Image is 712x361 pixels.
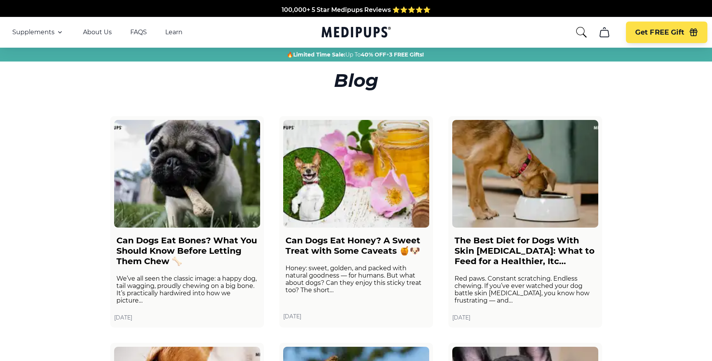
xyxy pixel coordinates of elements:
button: search [575,26,588,38]
p: Red paws. Constant scratching. Endless chewing. If you’ve ever watched your dog battle skin [MEDI... [455,275,596,304]
button: cart [595,23,614,42]
h3: Blog [110,69,602,91]
a: Medipups [322,25,391,41]
a: About Us [83,28,112,36]
p: We’ve all seen the classic image: a happy dog, tail wagging, proudly chewing on a big bone. It’s ... [116,275,258,304]
span: 🔥 Up To + [287,51,424,58]
img: Dog with honey [283,120,429,228]
span: Get FREE Gift [635,28,684,37]
img: Dog with bones [114,120,260,228]
span: [DATE] [114,314,260,321]
button: Get FREE Gift [626,22,707,43]
span: Supplements [12,28,55,36]
a: Learn [165,28,183,36]
h2: The Best Diet for Dogs With Skin [MEDICAL_DATA]: What to Feed for a Healthier, Itc... [455,235,596,266]
span: [DATE] [283,313,429,320]
h2: Can Dogs Eat Bones? What You Should Know Before Letting Them Chew 🦴 [116,235,258,266]
h2: Can Dogs Eat Honey? A Sweet Treat with Some Caveats 🍯🐶 [285,235,427,256]
span: 100,000+ 5 Star Medipups Reviews ⭐️⭐️⭐️⭐️⭐️ [282,6,431,13]
img: The Best Diet For Dogs With Skin Allergies [452,120,598,228]
a: Can Dogs Eat Honey? A Sweet Treat with Some Caveats 🍯🐶Honey: sweet, golden, and packed with natur... [279,116,433,328]
p: Honey: sweet, golden, and packed with natural goodness — for humans. But what about dogs? Can the... [285,265,427,294]
span: [DATE] [452,314,598,321]
a: The Best Diet for Dogs With Skin [MEDICAL_DATA]: What to Feed for a Healthier, Itc...Red paws. Co... [448,116,602,328]
button: Supplements [12,28,65,37]
a: Can Dogs Eat Bones? What You Should Know Before Letting Them Chew 🦴We’ve all seen the classic ima... [110,116,264,328]
a: FAQS [130,28,147,36]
